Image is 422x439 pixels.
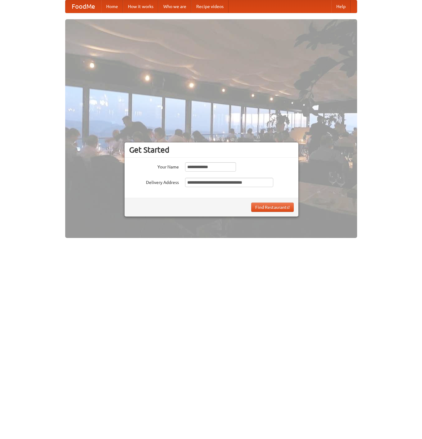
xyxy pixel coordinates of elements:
label: Delivery Address [129,178,179,186]
h3: Get Started [129,145,294,155]
button: Find Restaurants! [251,203,294,212]
a: Home [101,0,123,13]
a: Recipe videos [191,0,229,13]
a: FoodMe [66,0,101,13]
a: Help [331,0,351,13]
label: Your Name [129,162,179,170]
a: How it works [123,0,158,13]
a: Who we are [158,0,191,13]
